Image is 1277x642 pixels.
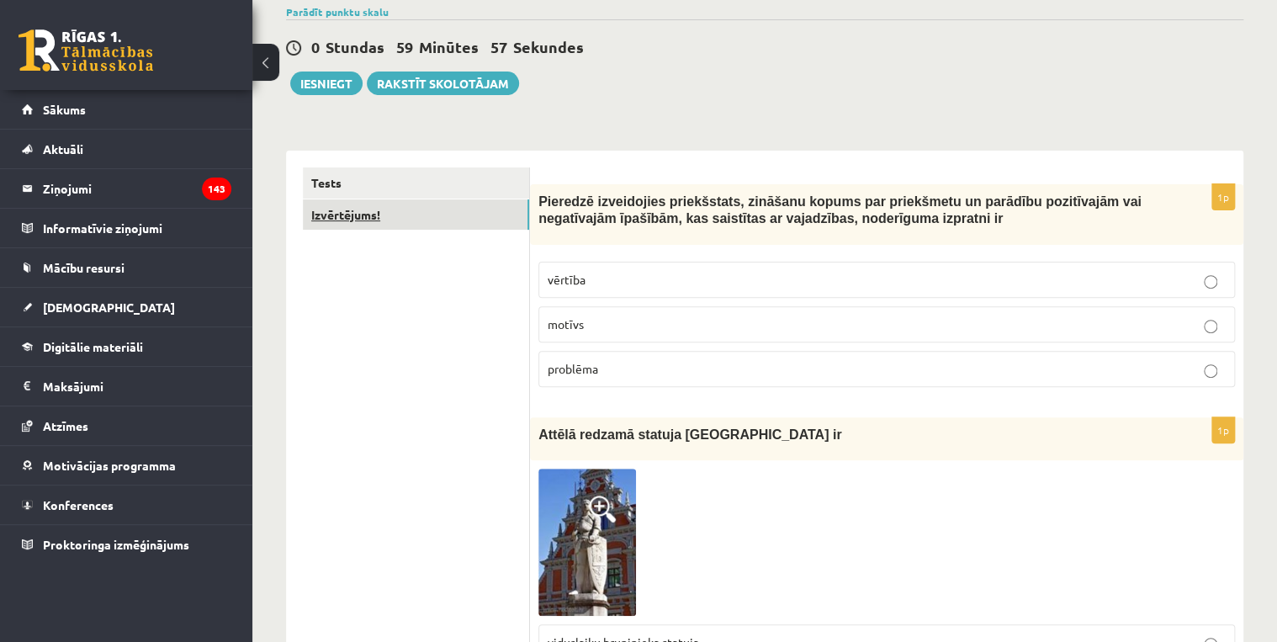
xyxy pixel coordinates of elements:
span: Attēlā redzamā statuja [GEOGRAPHIC_DATA] ir [538,427,841,442]
span: Pieredzē izveidojies priekšstats, zināšanu kopums par priekšmetu un parādību pozitīvajām vai nega... [538,194,1142,226]
span: 0 [311,37,320,56]
a: Tests [303,167,529,199]
a: Digitālie materiāli [22,327,231,366]
span: 57 [490,37,507,56]
a: Maksājumi [22,367,231,406]
a: Ziņojumi143 [22,169,231,208]
span: Proktoringa izmēģinājums [43,537,189,552]
a: Parādīt punktu skalu [286,5,389,19]
a: Informatīvie ziņojumi [22,209,231,247]
input: motīvs [1204,320,1217,333]
span: Stundas [326,37,384,56]
legend: Maksājumi [43,367,231,406]
input: problēma [1204,364,1217,378]
button: Iesniegt [290,72,363,95]
a: Aktuāli [22,130,231,168]
a: Motivācijas programma [22,446,231,485]
span: [DEMOGRAPHIC_DATA] [43,300,175,315]
legend: Informatīvie ziņojumi [43,209,231,247]
i: 143 [202,178,231,200]
span: vērtība [548,272,586,287]
span: Sākums [43,102,86,117]
a: Sākums [22,90,231,129]
a: Rakstīt skolotājam [367,72,519,95]
p: 1p [1211,417,1235,443]
span: Aktuāli [43,141,83,157]
legend: Ziņojumi [43,169,231,208]
a: Proktoringa izmēģinājums [22,525,231,564]
img: 1.jpg [538,469,636,616]
a: Konferences [22,485,231,524]
span: motīvs [548,316,584,332]
span: Atzīmes [43,418,88,433]
span: problēma [548,361,598,376]
a: Atzīmes [22,406,231,445]
input: vērtība [1204,275,1217,289]
a: Rīgas 1. Tālmācības vidusskola [19,29,153,72]
span: Minūtes [419,37,479,56]
span: Motivācijas programma [43,458,176,473]
a: Izvērtējums! [303,199,529,231]
a: Mācību resursi [22,248,231,287]
span: Konferences [43,497,114,512]
span: 59 [396,37,413,56]
p: 1p [1211,183,1235,210]
span: Digitālie materiāli [43,339,143,354]
span: Mācību resursi [43,260,125,275]
a: [DEMOGRAPHIC_DATA] [22,288,231,326]
span: Sekundes [513,37,584,56]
